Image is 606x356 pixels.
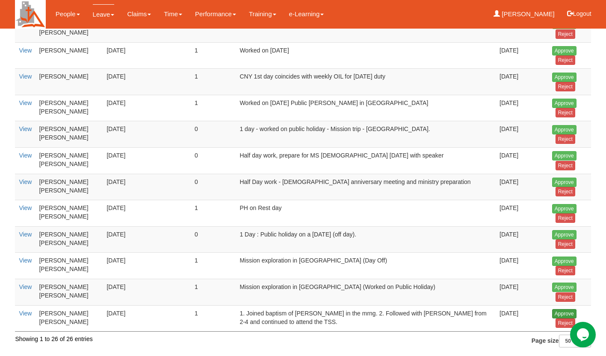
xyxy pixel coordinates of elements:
[19,47,32,54] a: View
[103,200,191,227] td: [DATE]
[289,4,324,24] a: e-Learning
[552,73,576,82] input: Approve
[103,148,191,174] td: [DATE]
[556,108,575,117] input: Reject
[191,16,236,43] td: 0
[56,4,80,24] a: People
[103,226,191,253] td: [DATE]
[556,187,575,196] input: Reject
[191,95,236,121] td: 1
[236,174,496,200] td: Half Day work - [DEMOGRAPHIC_DATA] anniversary meeting and ministry preparation
[103,253,191,279] td: [DATE]
[191,253,236,279] td: 1
[35,253,103,279] td: [PERSON_NAME] [PERSON_NAME]
[494,4,555,24] a: [PERSON_NAME]
[552,125,576,134] input: Approve
[496,305,540,332] td: [DATE]
[191,200,236,227] td: 1
[552,283,576,292] input: Approve
[552,204,576,213] input: Approve
[561,3,597,24] button: Logout
[93,4,115,24] a: Leave
[236,305,496,332] td: 1. Joined baptism of [PERSON_NAME] in the mrng. 2. Followed with [PERSON_NAME] from 2-4 and conti...
[35,121,103,148] td: [PERSON_NAME] [PERSON_NAME]
[552,309,576,318] input: Approve
[496,226,540,253] td: [DATE]
[103,174,191,200] td: [DATE]
[35,95,103,121] td: [PERSON_NAME] [PERSON_NAME]
[236,121,496,148] td: 1 day - worked on public holiday - Mission trip - [GEOGRAPHIC_DATA].
[103,69,191,95] td: [DATE]
[103,16,191,43] td: [DATE]
[19,257,32,264] a: View
[556,134,575,144] input: Reject
[191,42,236,69] td: 1
[164,4,182,24] a: Time
[191,305,236,332] td: 1
[19,204,32,211] a: View
[496,121,540,148] td: [DATE]
[559,335,591,347] select: Page size
[236,148,496,174] td: Half day work, prepare for MS [DEMOGRAPHIC_DATA] [DATE] with speaker
[552,257,576,266] input: Approve
[35,226,103,253] td: [PERSON_NAME] [PERSON_NAME]
[552,178,576,187] input: Approve
[249,4,276,24] a: Training
[19,125,32,132] a: View
[496,95,540,121] td: [DATE]
[496,200,540,227] td: [DATE]
[191,148,236,174] td: 0
[236,95,496,121] td: Worked on [DATE] Public [PERSON_NAME] in [GEOGRAPHIC_DATA]
[236,226,496,253] td: 1 Day : Public holiday on a [DATE] (off day).
[35,200,103,227] td: [PERSON_NAME] [PERSON_NAME]
[103,279,191,306] td: [DATE]
[191,279,236,306] td: 1
[191,226,236,253] td: 0
[19,178,32,185] a: View
[496,16,540,43] td: [DATE]
[35,305,103,332] td: [PERSON_NAME] [PERSON_NAME]
[236,253,496,279] td: Mission exploration in [GEOGRAPHIC_DATA] (Day Off)
[496,253,540,279] td: [DATE]
[556,29,575,39] input: Reject
[556,82,575,91] input: Reject
[532,335,591,347] label: Page size
[236,42,496,69] td: Worked on [DATE]
[556,266,575,275] input: Reject
[19,310,32,317] a: View
[552,230,576,239] input: Approve
[127,4,151,24] a: Claims
[496,279,540,306] td: [DATE]
[19,152,32,159] a: View
[496,174,540,200] td: [DATE]
[556,239,575,249] input: Reject
[236,200,496,227] td: PH on Rest day
[496,148,540,174] td: [DATE]
[103,95,191,121] td: [DATE]
[19,231,32,238] a: View
[236,69,496,95] td: CNY 1st day coincides with weekly OIL for [DATE] duty
[103,121,191,148] td: [DATE]
[19,283,32,290] a: View
[195,4,236,24] a: Performance
[556,55,575,65] input: Reject
[103,42,191,69] td: [DATE]
[191,69,236,95] td: 1
[191,174,236,200] td: 0
[236,16,496,43] td: Ministry and prayer meeting on public holiday
[19,73,32,80] a: View
[35,42,103,69] td: [PERSON_NAME]
[556,292,575,302] input: Reject
[552,151,576,160] input: Approve
[35,148,103,174] td: [PERSON_NAME] [PERSON_NAME]
[552,99,576,108] input: Approve
[570,322,597,347] iframe: chat widget
[556,213,575,223] input: Reject
[191,121,236,148] td: 0
[552,46,576,55] input: Approve
[35,69,103,95] td: [PERSON_NAME]
[35,16,103,43] td: [PERSON_NAME] [PERSON_NAME]
[19,99,32,106] a: View
[496,69,540,95] td: [DATE]
[35,279,103,306] td: [PERSON_NAME] [PERSON_NAME]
